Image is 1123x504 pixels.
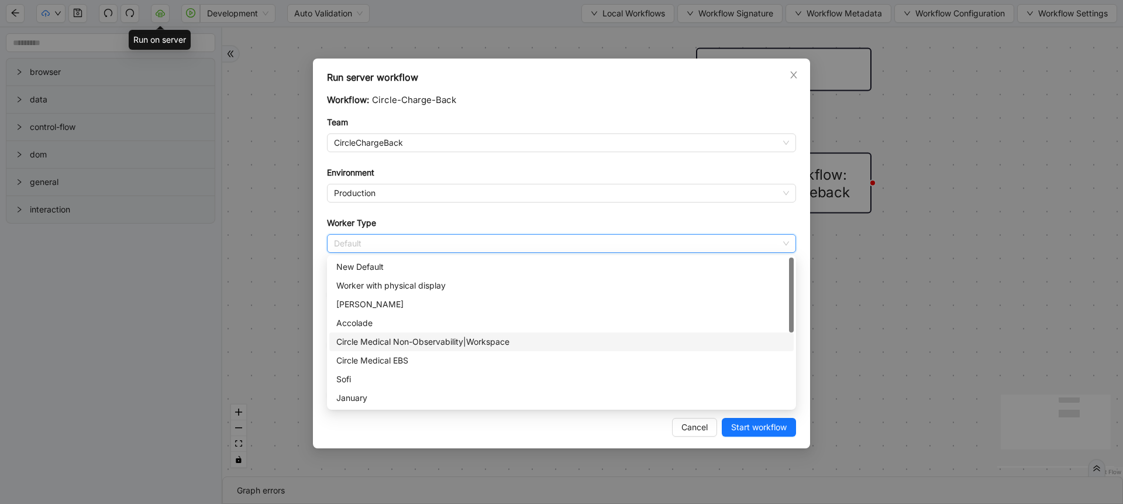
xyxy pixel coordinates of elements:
div: New Default [336,260,787,273]
span: Production [334,184,789,202]
div: Circle Medical EBS [329,351,794,370]
div: New Default [329,258,794,276]
div: Circle Medical EBS [336,354,787,367]
div: Worker with physical display [329,276,794,295]
div: Alma [329,295,794,314]
div: Sofi [336,373,787,386]
span: Cancel [681,421,708,434]
label: Team [327,116,348,129]
span: CircleChargeBack [334,134,789,152]
div: Run on server [129,30,191,50]
div: Circle Medical Non-Observability|Workspace [336,335,787,348]
div: Circle Medical Non-Observability|Workspace [329,332,794,351]
div: [PERSON_NAME] [336,298,787,311]
button: Cancel [672,418,717,437]
button: Close [787,68,800,81]
div: Worker with physical display [336,279,787,292]
span: Workflow: [327,94,369,105]
span: Start workflow [731,421,787,434]
div: Accolade [336,317,787,330]
div: January [329,389,794,407]
span: close [789,70,798,80]
div: January [336,392,787,404]
div: Run server workflow [327,70,796,84]
div: Sofi [329,370,794,389]
button: Start workflow [722,418,796,437]
label: Environment [327,166,374,179]
span: Circle-Charge-Back [372,94,456,105]
div: Accolade [329,314,794,332]
span: Default [334,235,789,252]
label: Worker Type [327,217,376,229]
